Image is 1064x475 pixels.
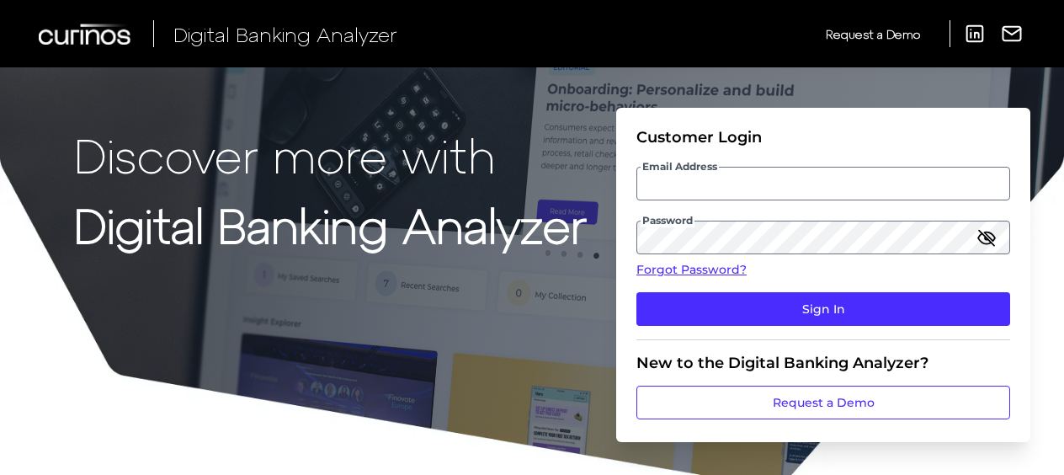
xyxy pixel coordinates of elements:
a: Request a Demo [636,386,1010,419]
img: Curinos [39,24,133,45]
span: Email Address [641,160,719,173]
span: Password [641,214,694,227]
div: Customer Login [636,128,1010,147]
div: New to the Digital Banking Analyzer? [636,354,1010,372]
a: Forgot Password? [636,261,1010,279]
button: Sign In [636,292,1010,326]
a: Request a Demo [826,20,920,48]
p: Discover more with [74,128,587,181]
span: Digital Banking Analyzer [173,22,397,46]
strong: Digital Banking Analyzer [74,196,587,253]
span: Request a Demo [826,27,920,41]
